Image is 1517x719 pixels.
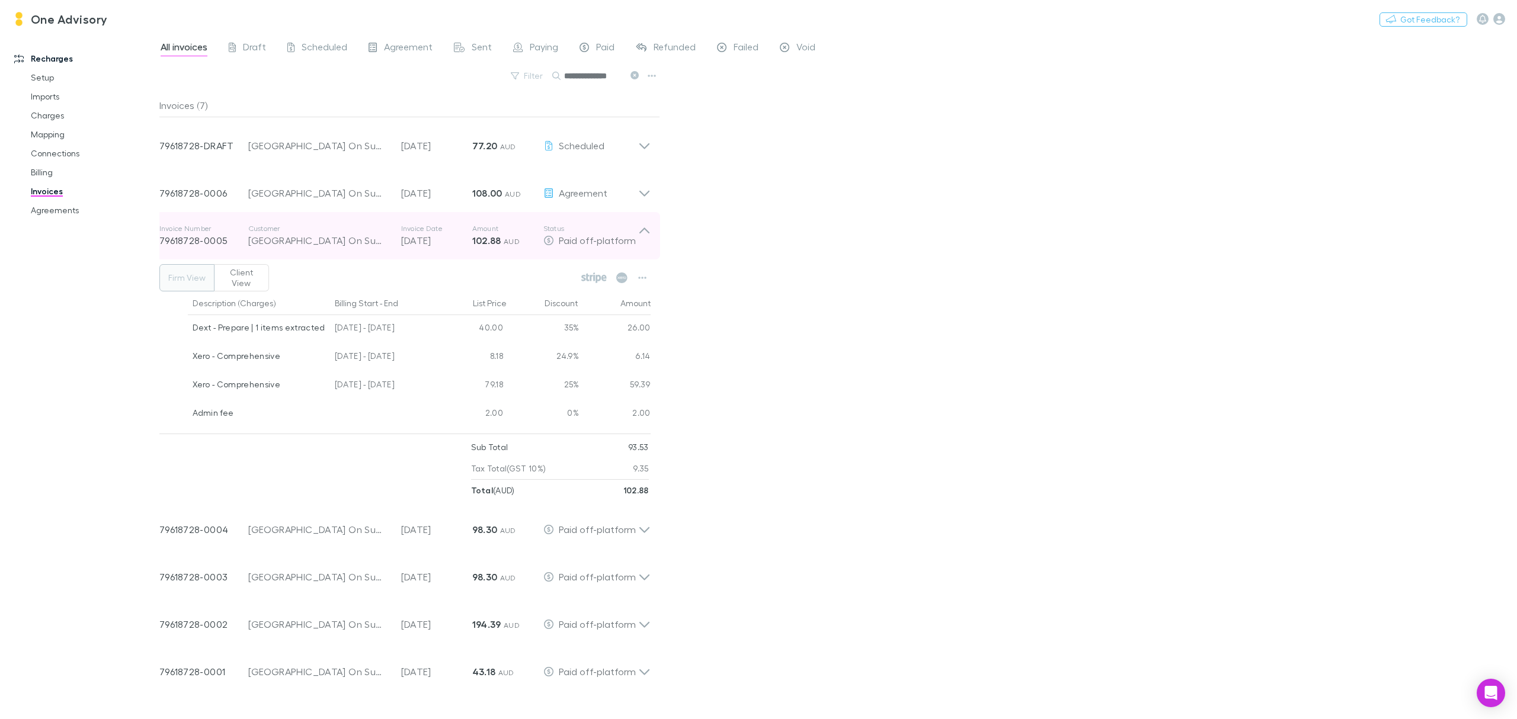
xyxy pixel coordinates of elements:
[19,106,169,125] a: Charges
[159,264,215,291] button: Firm View
[248,139,389,153] div: [GEOGRAPHIC_DATA] On Summer Unit Trust
[559,140,604,151] span: Scheduled
[500,526,516,535] span: AUD
[500,573,516,582] span: AUD
[159,186,248,200] p: 79618728-0006
[330,344,437,372] div: [DATE] - [DATE]
[500,142,516,151] span: AUD
[150,548,660,596] div: 79618728-0003[GEOGRAPHIC_DATA] On Summer Unit Trust[DATE]98.30 AUDPaid off-platform
[505,190,521,198] span: AUD
[559,571,636,582] span: Paid off-platform
[437,400,508,429] div: 2.00
[401,186,472,200] p: [DATE]
[559,618,636,630] span: Paid off-platform
[508,372,579,400] div: 25%
[330,372,437,400] div: [DATE] - [DATE]
[437,315,508,344] div: 40.00
[19,87,169,106] a: Imports
[472,235,501,246] strong: 102.88
[401,665,472,679] p: [DATE]
[214,264,269,291] button: Client View
[248,570,389,584] div: [GEOGRAPHIC_DATA] On Summer Unit Trust
[248,617,389,631] div: [GEOGRAPHIC_DATA] On Summer Unit Trust
[19,144,169,163] a: Connections
[193,315,326,340] div: Dext - Prepare | 1 items extracted
[504,621,520,630] span: AUD
[19,182,169,201] a: Invoices
[330,315,437,344] div: [DATE] - [DATE]
[472,618,501,630] strong: 194.39
[559,187,607,198] span: Agreement
[19,68,169,87] a: Setup
[498,668,514,677] span: AUD
[150,117,660,165] div: 79618728-DRAFT[GEOGRAPHIC_DATA] On Summer Unit Trust[DATE]77.20 AUDScheduled
[628,436,649,458] p: 93.53
[472,187,503,199] strong: 108.00
[508,400,579,429] div: 0%
[19,163,169,182] a: Billing
[734,41,758,56] span: Failed
[12,12,26,26] img: One Advisory's Logo
[150,212,660,259] div: Invoice Number79618728-0005Customer[GEOGRAPHIC_DATA] On Summer Unit TrustInvoice Date[DATE]Amount...
[796,41,815,56] span: Void
[596,41,615,56] span: Paid
[161,41,207,56] span: All invoices
[384,41,433,56] span: Agreement
[159,570,248,584] p: 79618728-0003
[159,224,248,233] p: Invoice Number
[437,344,508,372] div: 8.18
[401,139,472,153] p: [DATE]
[19,201,169,220] a: Agreements
[559,524,636,535] span: Paid off-platform
[471,458,546,479] p: Tax Total (GST 10%)
[150,596,660,643] div: 79618728-0002[GEOGRAPHIC_DATA] On Summer Unit Trust[DATE]194.39 AUDPaid off-platform
[472,524,498,535] strong: 98.30
[508,315,579,344] div: 35%
[472,140,498,152] strong: 77.20
[248,522,389,537] div: [GEOGRAPHIC_DATA] On Summer Unit Trust
[159,233,248,248] p: 79618728-0005
[19,125,169,144] a: Mapping
[471,436,508,458] p: Sub Total
[471,485,494,495] strong: Total
[150,165,660,212] div: 79618728-0006[GEOGRAPHIC_DATA] On Summer Unit Trust[DATE]108.00 AUDAgreement
[654,41,696,56] span: Refunded
[401,570,472,584] p: [DATE]
[543,224,638,233] p: Status
[248,665,389,679] div: [GEOGRAPHIC_DATA] On Summer Unit Trust
[437,372,508,400] div: 79.18
[579,344,651,372] div: 6.14
[508,344,579,372] div: 24.9%
[193,344,326,368] div: Xero - Comprehensive
[504,237,520,246] span: AUD
[248,233,389,248] div: [GEOGRAPHIC_DATA] On Summer Unit Trust
[579,400,651,429] div: 2.00
[401,522,472,537] p: [DATE]
[579,315,651,344] div: 26.00
[472,666,496,678] strong: 43.18
[193,372,326,397] div: Xero - Comprehensive
[471,480,515,501] p: ( AUD )
[159,139,248,153] p: 79618728-DRAFT
[150,501,660,548] div: 79618728-0004[GEOGRAPHIC_DATA] On Summer Unit Trust[DATE]98.30 AUDPaid off-platform
[2,49,169,68] a: Recharges
[472,571,498,583] strong: 98.30
[5,5,115,33] a: One Advisory
[150,643,660,691] div: 79618728-0001[GEOGRAPHIC_DATA] On Summer Unit Trust[DATE]43.18 AUDPaid off-platform
[302,41,347,56] span: Scheduled
[633,458,648,479] p: 9.35
[159,617,248,631] p: 79618728-0002
[159,522,248,537] p: 79618728-0004
[559,666,636,677] span: Paid off-platform
[530,41,558,56] span: Paying
[401,617,472,631] p: [DATE]
[31,12,108,26] h3: One Advisory
[505,69,550,83] button: Filter
[248,224,389,233] p: Customer
[401,224,472,233] p: Invoice Date
[193,400,326,425] div: Admin fee
[243,41,266,56] span: Draft
[623,485,649,495] strong: 102.88
[1380,12,1467,27] button: Got Feedback?
[579,372,651,400] div: 59.39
